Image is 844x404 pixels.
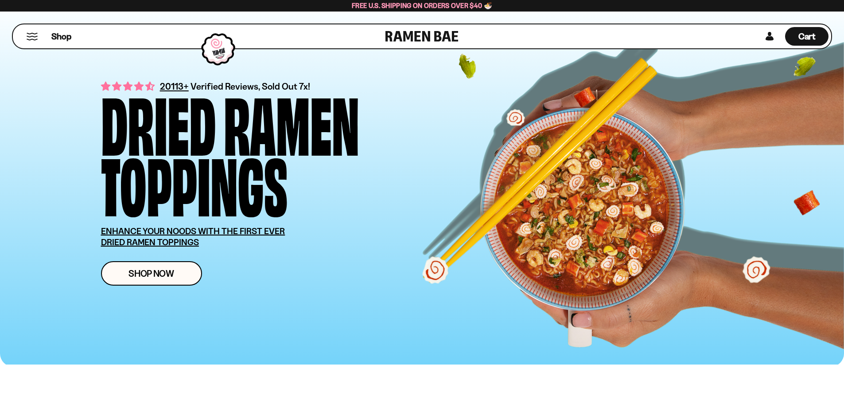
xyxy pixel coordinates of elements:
a: Shop [51,27,71,46]
span: Shop Now [128,269,174,278]
span: Cart [798,31,816,42]
div: Dried [101,91,216,152]
div: Ramen [224,91,359,152]
span: Shop [51,31,71,43]
div: Toppings [101,152,288,212]
span: Free U.S. Shipping on Orders over $40 🍜 [352,1,492,10]
div: Cart [785,24,828,48]
button: Mobile Menu Trigger [26,33,38,40]
a: Shop Now [101,261,202,286]
u: ENHANCE YOUR NOODS WITH THE FIRST EVER DRIED RAMEN TOPPINGS [101,226,285,247]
